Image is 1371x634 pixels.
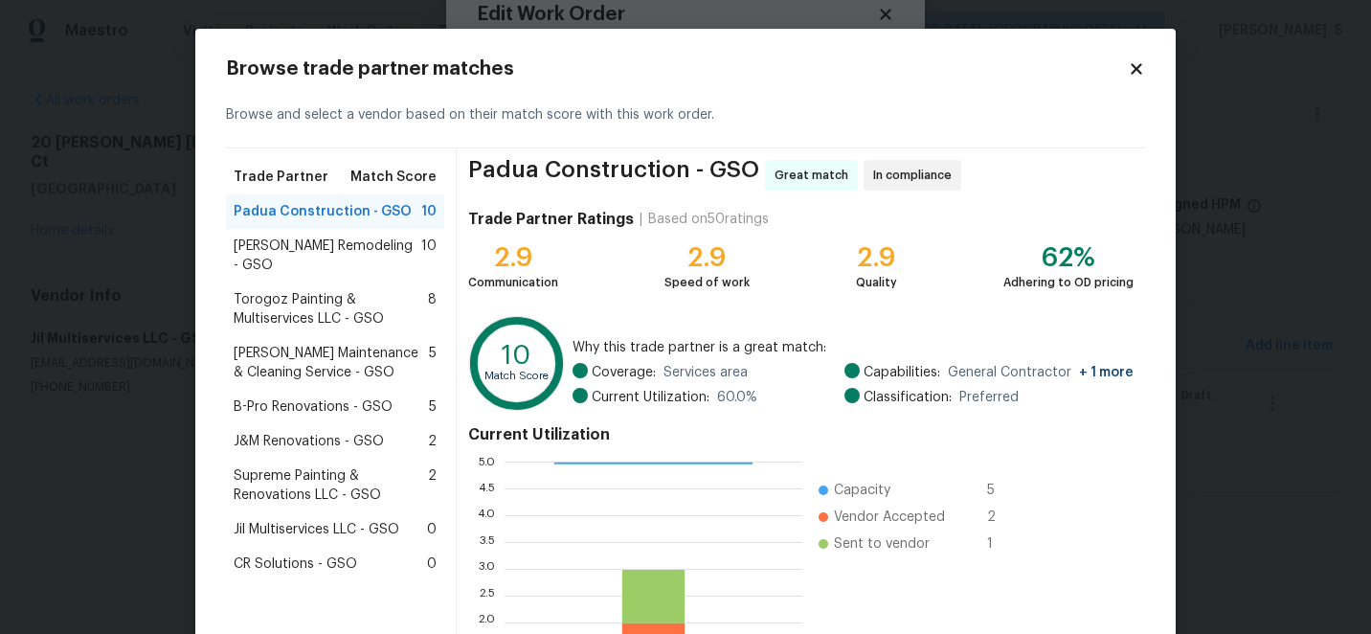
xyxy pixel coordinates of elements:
text: 4.5 [478,483,495,494]
span: Capacity [834,481,890,500]
span: 5 [429,397,437,417]
text: 10 [502,342,531,369]
span: [PERSON_NAME] Remodeling - GSO [234,237,421,275]
span: 2 [428,432,437,451]
div: Browse and select a vendor based on their match score with this work order. [226,82,1145,148]
text: 3.5 [479,536,495,548]
span: J&M Renovations - GSO [234,432,384,451]
span: Jil Multiservices LLC - GSO [234,520,399,539]
span: In compliance [873,166,959,185]
span: Capabilities: [864,363,940,382]
div: Quality [856,273,897,292]
span: 2 [428,466,437,505]
span: CR Solutions - GSO [234,555,357,574]
div: Speed of work [664,273,750,292]
span: 2 [987,508,1018,527]
text: 4.0 [477,509,495,521]
h4: Current Utilization [468,425,1134,444]
span: Vendor Accepted [834,508,945,527]
div: | [634,210,648,229]
span: Great match [775,166,856,185]
text: 5.0 [478,456,495,467]
text: 2.5 [479,590,495,601]
h2: Browse trade partner matches [226,59,1128,79]
div: Communication [468,273,558,292]
span: Torogoz Painting & Multiservices LLC - GSO [234,290,428,328]
h4: Trade Partner Ratings [468,210,634,229]
span: + 1 more [1079,366,1134,379]
span: Match Score [350,168,437,187]
span: Sent to vendor [834,534,930,554]
text: 3.0 [478,563,495,575]
div: 2.9 [664,248,750,267]
div: Based on 50 ratings [648,210,769,229]
span: Padua Construction - GSO [234,202,412,221]
span: Services area [663,363,748,382]
div: 2.9 [468,248,558,267]
span: Current Utilization: [592,388,709,407]
span: 0 [427,520,437,539]
div: 62% [1003,248,1134,267]
span: Preferred [959,388,1019,407]
text: 2.0 [478,617,495,628]
span: Coverage: [592,363,656,382]
span: 8 [428,290,437,328]
span: 5 [987,481,1018,500]
span: Trade Partner [234,168,328,187]
text: Match Score [484,371,549,381]
span: [PERSON_NAME] Maintenance & Cleaning Service - GSO [234,344,429,382]
span: B-Pro Renovations - GSO [234,397,393,417]
span: 5 [429,344,437,382]
div: Adhering to OD pricing [1003,273,1134,292]
span: Supreme Painting & Renovations LLC - GSO [234,466,428,505]
span: 60.0 % [717,388,757,407]
span: Why this trade partner is a great match: [573,338,1134,357]
div: 2.9 [856,248,897,267]
span: 10 [421,237,437,275]
span: 10 [421,202,437,221]
span: General Contractor [948,363,1134,382]
span: Padua Construction - GSO [468,160,759,191]
span: 1 [987,534,1018,554]
span: Classification: [864,388,952,407]
span: 0 [427,555,437,574]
